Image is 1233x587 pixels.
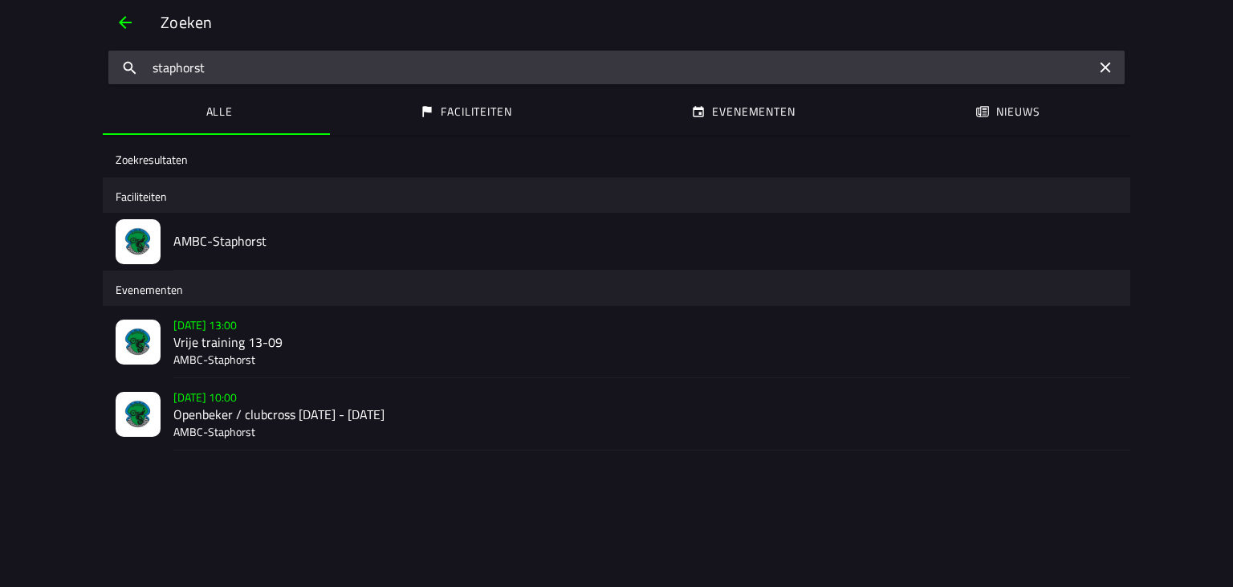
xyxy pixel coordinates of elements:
ion-label: Zoekresultaten [116,151,188,168]
button: reset [1097,51,1114,84]
ion-label: Alle [206,103,233,120]
ion-title: Zoeken [144,10,1130,35]
ion-icon: paper [976,104,991,119]
h2: Openbeker / clubcross [DATE] - [DATE] [173,407,1117,422]
ion-icon: calendar [692,104,706,119]
ion-text: [DATE] 13:00 [173,316,237,333]
p: AMBC-Staphorst [173,424,1117,440]
ion-label: Nieuws [997,103,1040,120]
ion-text: [DATE] 10:00 [173,389,237,406]
ion-icon: flag [420,104,434,119]
img: LHdt34qjO8I1ikqy75xviT6zvODe0JOmFLV3W9KQ.jpeg [116,392,161,437]
input: search text [108,51,1125,84]
p: AMBC-Staphorst [173,352,1117,368]
h2: Vrije training 13-09 [173,335,1117,350]
ion-label: Faciliteiten [441,103,511,120]
ion-icon: close [1097,51,1114,84]
img: LHdt34qjO8I1ikqy75xviT6zvODe0JOmFLV3W9KQ.jpeg [116,219,161,264]
h2: AMBC-Staphorst [173,234,1117,249]
img: LHdt34qjO8I1ikqy75xviT6zvODe0JOmFLV3W9KQ.jpeg [116,320,161,365]
ion-label: Evenementen [713,103,796,120]
ion-label: Evenementen [116,281,183,298]
ion-label: Faciliteiten [116,188,167,205]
